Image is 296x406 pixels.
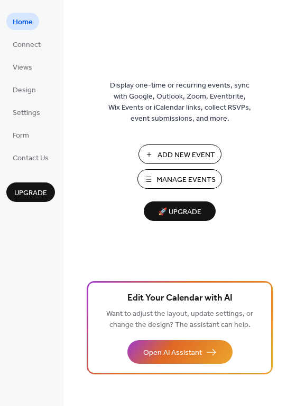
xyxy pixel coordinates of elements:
[13,130,29,141] span: Form
[138,144,221,164] button: Add New Event
[158,150,215,161] span: Add New Event
[6,126,35,143] a: Form
[6,149,55,166] a: Contact Us
[144,201,216,221] button: 🚀 Upgrade
[14,188,47,199] span: Upgrade
[13,62,32,73] span: Views
[6,58,39,75] a: Views
[6,103,47,121] a: Settings
[6,13,39,30] a: Home
[13,108,40,119] span: Settings
[156,175,216,186] span: Manage Events
[150,205,209,219] span: 🚀 Upgrade
[108,80,251,124] span: Display one-time or recurring events, sync with Google, Outlook, Zoom, Eventbrite, Wix Events or ...
[6,81,42,98] a: Design
[6,182,55,202] button: Upgrade
[13,85,36,96] span: Design
[127,340,233,364] button: Open AI Assistant
[6,35,47,53] a: Connect
[127,291,233,306] span: Edit Your Calendar with AI
[13,153,49,164] span: Contact Us
[137,169,222,189] button: Manage Events
[143,347,202,359] span: Open AI Assistant
[13,17,33,28] span: Home
[106,307,253,332] span: Want to adjust the layout, update settings, or change the design? The assistant can help.
[13,40,41,51] span: Connect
